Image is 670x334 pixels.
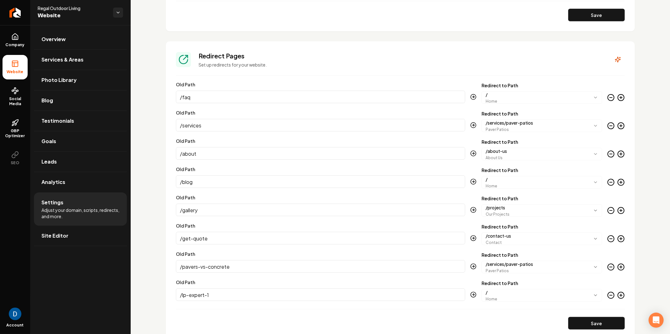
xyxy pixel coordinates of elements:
a: Photo Library [34,70,127,90]
span: Website [38,11,108,20]
label: Old Path [176,279,195,285]
label: Redirect to Path [482,196,602,201]
label: Redirect to Path [482,281,602,285]
span: GBP Optimizer [3,128,28,138]
label: Old Path [176,195,195,200]
label: Old Path [176,223,195,229]
label: Redirect to Path [482,168,602,172]
span: Company [3,42,27,47]
button: Save [568,317,625,330]
label: Old Path [176,110,195,116]
input: /old-path [176,288,465,301]
a: Goals [34,131,127,151]
span: Analytics [41,178,65,186]
input: /old-path [176,175,465,188]
a: Site Editor [34,226,127,246]
a: Testimonials [34,111,127,131]
span: Adjust your domain, scripts, redirects, and more. [41,207,119,219]
a: Social Media [3,82,28,111]
a: Blog [34,90,127,110]
input: /old-path [176,232,465,245]
label: Redirect to Path [482,140,602,144]
span: Services & Areas [41,56,84,63]
a: GBP Optimizer [3,114,28,143]
a: Company [3,28,28,52]
input: /old-path [176,147,465,160]
button: Save [568,9,625,21]
span: SEO [8,160,22,165]
span: Overview [41,35,66,43]
input: /old-path [176,91,465,103]
label: Redirect to Path [482,111,602,116]
span: Social Media [3,96,28,106]
span: Testimonials [41,117,74,125]
span: Blog [41,97,53,104]
label: Redirect to Path [482,83,602,88]
label: Redirect to Path [482,224,602,229]
button: Open user button [9,308,21,320]
span: Photo Library [41,76,77,84]
label: Old Path [176,82,195,87]
label: Old Path [176,166,195,172]
p: Set up redirects for your website. [199,62,603,68]
a: Analytics [34,172,127,192]
input: /old-path [176,260,465,273]
span: Leads [41,158,57,165]
a: Services & Areas [34,50,127,70]
span: Website [4,69,26,74]
label: Redirect to Path [482,253,602,257]
a: Leads [34,152,127,172]
input: /old-path [176,119,465,132]
input: /old-path [176,204,465,216]
a: Overview [34,29,127,49]
label: Old Path [176,138,195,144]
label: Old Path [176,251,195,257]
img: David Rice [9,308,21,320]
div: Open Intercom Messenger [649,313,664,328]
h3: Redirect Pages [199,51,603,60]
button: SEO [3,146,28,170]
img: Rebolt Logo [9,8,21,18]
span: Account [7,323,24,328]
span: Goals [41,137,56,145]
span: Settings [41,199,63,206]
span: Site Editor [41,232,68,240]
span: Regal Outdoor Living [38,5,108,11]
